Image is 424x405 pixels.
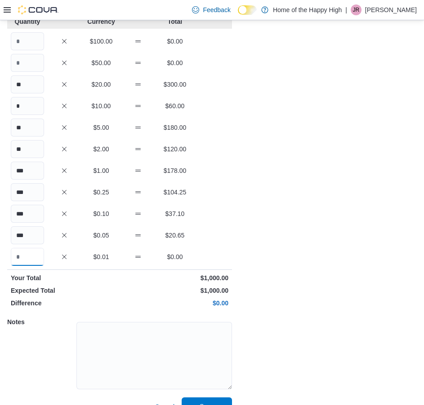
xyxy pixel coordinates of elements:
p: $0.00 [158,58,192,67]
p: Difference [11,299,118,308]
input: Quantity [11,54,44,72]
p: $20.00 [85,80,118,89]
input: Quantity [11,162,44,180]
p: [PERSON_NAME] [365,4,417,15]
h5: Notes [7,313,75,331]
p: $0.00 [121,299,228,308]
p: $100.00 [85,37,118,46]
input: Quantity [11,32,44,50]
input: Quantity [11,248,44,266]
input: Quantity [11,183,44,201]
p: $120.00 [158,145,192,154]
p: $0.00 [158,37,192,46]
div: Jeremy Russell [351,4,362,15]
p: $37.10 [158,209,192,218]
input: Quantity [11,97,44,115]
p: $2.00 [85,145,118,154]
span: JR [353,4,360,15]
p: $0.10 [85,209,118,218]
p: $0.00 [158,252,192,261]
img: Cova [18,5,58,14]
p: Quantity [11,17,44,26]
a: Feedback [188,1,234,19]
p: Total [158,17,192,26]
p: $5.00 [85,123,118,132]
p: Expected Total [11,286,118,295]
p: $20.65 [158,231,192,240]
p: $1,000.00 [121,273,228,282]
p: $1.00 [85,166,118,175]
p: Your Total [11,273,118,282]
p: Currency [85,17,118,26]
p: $0.05 [85,231,118,240]
p: $180.00 [158,123,192,132]
p: $50.00 [85,58,118,67]
p: $104.25 [158,188,192,197]
input: Quantity [11,140,44,158]
p: $300.00 [158,80,192,89]
input: Dark Mode [238,5,257,15]
p: Home of the Happy High [273,4,342,15]
p: $10.00 [85,101,118,110]
p: $1,000.00 [121,286,228,295]
p: $0.25 [85,188,118,197]
input: Quantity [11,226,44,244]
p: $0.01 [85,252,118,261]
p: $178.00 [158,166,192,175]
input: Quantity [11,119,44,136]
p: | [345,4,347,15]
input: Quantity [11,205,44,223]
input: Quantity [11,75,44,93]
p: $60.00 [158,101,192,110]
span: Feedback [203,5,230,14]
